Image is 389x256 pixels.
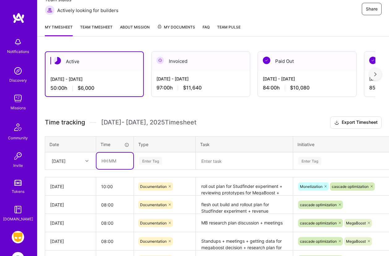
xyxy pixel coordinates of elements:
[330,116,382,129] button: Export Timesheet
[140,184,167,189] span: Documentation
[263,76,351,82] div: [DATE] - [DATE]
[346,221,366,225] span: MegaBoost
[217,25,241,29] span: Team Pulse
[8,135,28,141] div: Community
[196,136,293,152] th: Task
[85,159,88,163] i: icon Chevron
[203,24,210,36] a: FAQ
[217,24,241,36] a: Team Pulse
[12,12,25,24] img: logo
[157,24,195,31] span: My Documents
[12,203,24,216] img: guide book
[140,202,167,207] span: Documentation
[96,197,134,213] input: HH:MM
[57,7,118,14] span: Actively looking for builders
[12,36,24,48] img: bell
[9,77,27,84] div: Discovery
[300,221,337,225] span: cascade optimization
[156,76,245,82] div: [DATE] - [DATE]
[13,162,23,169] div: Invite
[50,76,138,82] div: [DATE] - [DATE]
[263,85,351,91] div: 84:00 h
[50,220,91,226] div: [DATE]
[346,239,366,244] span: MegaBoost
[334,119,339,126] i: icon Download
[100,141,129,148] div: Time
[152,52,250,71] div: Invoiced
[45,136,96,152] th: Date
[12,92,24,105] img: teamwork
[196,178,292,195] textarea: roll out plan for Studfinder experiment + reviewing prototypes for MegaBoost + new SKU creation f...
[156,57,164,64] img: Invoiced
[298,156,321,166] div: Enter Tag
[11,120,25,135] img: Community
[80,24,113,36] a: Team timesheet
[156,85,245,91] div: 97:00 h
[45,119,85,126] span: Time tracking
[53,57,61,64] img: Active
[96,178,134,195] input: HH:MM
[300,202,337,207] span: cascade optimization
[52,158,66,164] div: [DATE]
[258,52,356,71] div: Paid Out
[157,24,195,36] a: My Documents
[96,215,134,231] input: HH:MM
[3,216,33,222] div: [DOMAIN_NAME]
[12,231,24,243] img: Grindr: Product & Marketing
[50,202,91,208] div: [DATE]
[78,85,94,91] span: $6,000
[374,72,377,76] img: right
[45,5,55,15] img: Actively looking for builders
[139,156,162,166] div: Enter Tag
[332,184,369,189] span: cascade optimization
[196,215,292,232] textarea: MB research plan discussion + meetings
[50,183,91,190] div: [DATE]
[196,233,292,250] textarea: Standups + meetings + getting data for megaboost decision + research plan for MegaBoost + testing...
[120,24,150,36] a: About Mission
[12,150,24,162] img: Invite
[96,233,134,249] input: HH:MM
[196,196,292,213] textarea: flesh out build and rollout plan for Studfinder experiment + revenue meetings
[263,57,270,64] img: Paid Out
[12,188,24,195] div: Tokens
[366,6,378,12] span: Share
[183,85,202,91] span: $11,640
[50,238,91,245] div: [DATE]
[96,153,133,169] input: HH:MM
[140,221,167,225] span: Documentation
[362,3,382,15] button: Share
[14,180,22,186] img: tokens
[134,136,196,152] th: Type
[12,65,24,77] img: discovery
[7,48,29,55] div: Notifications
[300,239,337,244] span: cascade optimization
[50,85,138,91] div: 50:00 h
[11,105,26,111] div: Missions
[45,24,73,36] a: My timesheet
[290,85,310,91] span: $10,080
[140,239,167,244] span: Documentation
[300,184,323,189] span: Monetization
[101,119,196,126] span: [DATE] - [DATE] , 2025 Timesheet
[369,57,377,64] img: Paid Out
[45,52,143,71] div: Active
[10,231,26,243] a: Grindr: Product & Marketing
